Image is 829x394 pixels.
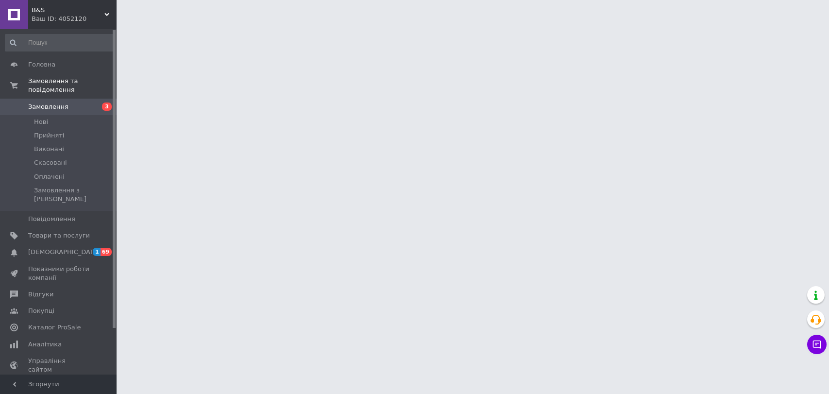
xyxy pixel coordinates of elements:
span: 1 [93,248,101,256]
span: Замовлення з [PERSON_NAME] [34,186,113,204]
span: Оплачені [34,172,65,181]
span: Прийняті [34,131,64,140]
span: Нові [34,118,48,126]
span: 69 [101,248,112,256]
input: Пошук [5,34,114,51]
span: Покупці [28,307,54,315]
span: [DEMOGRAPHIC_DATA] [28,248,100,257]
span: 3 [102,103,112,111]
span: Товари та послуги [28,231,90,240]
span: Управління сайтом [28,357,90,374]
span: Замовлення [28,103,68,111]
button: Чат з покупцем [807,335,827,354]
span: Замовлення та повідомлення [28,77,117,94]
span: Відгуки [28,290,53,299]
span: Повідомлення [28,215,75,223]
span: B&S [32,6,104,15]
span: Головна [28,60,55,69]
div: Ваш ID: 4052120 [32,15,117,23]
span: Каталог ProSale [28,323,81,332]
span: Виконані [34,145,64,154]
span: Показники роботи компанії [28,265,90,282]
span: Скасовані [34,158,67,167]
span: Аналітика [28,340,62,349]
